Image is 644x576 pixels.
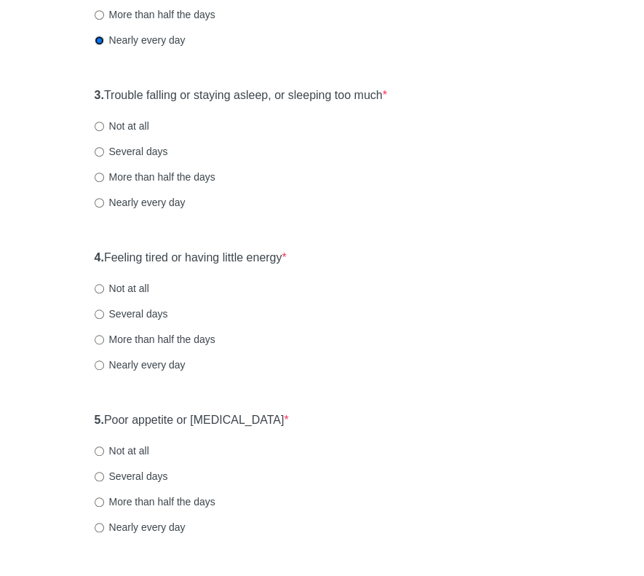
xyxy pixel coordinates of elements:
label: Trouble falling or staying asleep, or sleeping too much [95,87,387,104]
label: Nearly every day [95,358,186,372]
input: Nearly every day [95,523,104,532]
label: More than half the days [95,7,215,22]
input: More than half the days [95,173,104,182]
label: Several days [95,307,168,321]
input: Not at all [95,122,104,131]
input: Not at all [95,446,104,456]
strong: 4. [95,251,104,264]
input: Several days [95,147,104,157]
input: Not at all [95,284,104,293]
label: Feeling tired or having little energy [95,250,287,267]
label: Nearly every day [95,520,186,534]
strong: 5. [95,414,104,426]
label: Several days [95,469,168,484]
label: Not at all [95,281,149,296]
input: Several days [95,472,104,481]
label: Not at all [95,119,149,133]
label: Not at all [95,443,149,458]
label: Poor appetite or [MEDICAL_DATA] [95,412,289,429]
strong: 3. [95,89,104,101]
label: Nearly every day [95,195,186,210]
input: Nearly every day [95,36,104,45]
input: More than half the days [95,497,104,507]
label: Nearly every day [95,33,186,47]
input: Nearly every day [95,360,104,370]
label: More than half the days [95,170,215,184]
label: Several days [95,144,168,159]
label: More than half the days [95,332,215,347]
input: Several days [95,309,104,319]
label: More than half the days [95,494,215,509]
input: More than half the days [95,10,104,20]
input: More than half the days [95,335,104,344]
input: Nearly every day [95,198,104,208]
